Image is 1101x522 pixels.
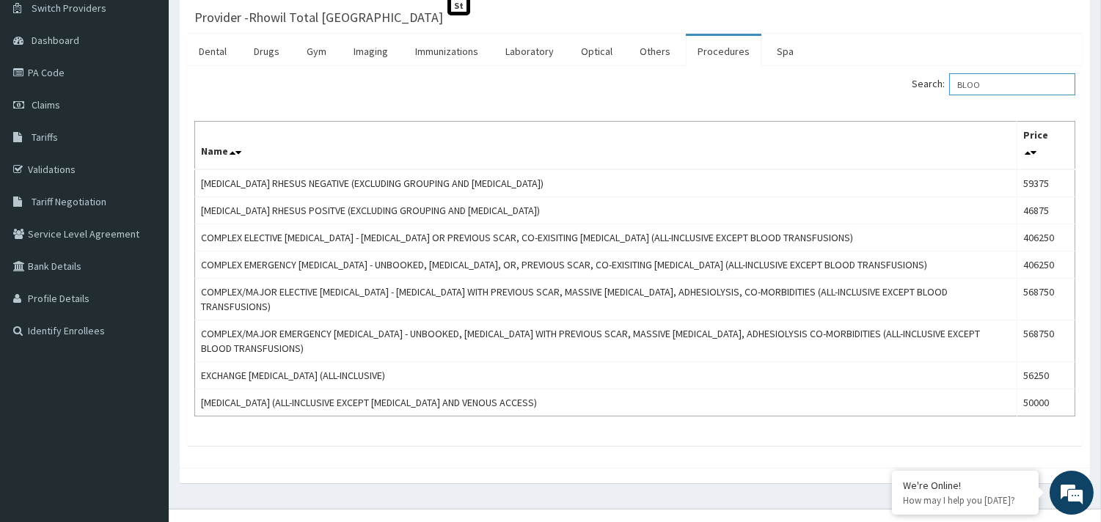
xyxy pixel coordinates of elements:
span: We're online! [85,163,202,312]
div: Chat with us now [76,82,246,101]
td: COMPLEX/MAJOR EMERGENCY [MEDICAL_DATA] - UNBOOKED, [MEDICAL_DATA] WITH PREVIOUS SCAR, MASSIVE [ME... [195,320,1017,362]
a: Gym [295,36,338,67]
th: Price [1017,122,1075,170]
span: Tariffs [32,130,58,144]
a: Imaging [342,36,400,67]
td: EXCHANGE [MEDICAL_DATA] (ALL-INCLUSIVE) [195,362,1017,389]
span: Switch Providers [32,1,106,15]
td: 568750 [1017,320,1075,362]
a: Others [628,36,682,67]
span: Dashboard [32,34,79,47]
a: Spa [765,36,805,67]
td: [MEDICAL_DATA] (ALL-INCLUSIVE EXCEPT [MEDICAL_DATA] AND VENOUS ACCESS) [195,389,1017,416]
td: COMPLEX EMERGENCY [MEDICAL_DATA] - UNBOOKED, [MEDICAL_DATA], OR, PREVIOUS SCAR, CO-EXISITING [MED... [195,251,1017,279]
td: 406250 [1017,224,1075,251]
a: Drugs [242,36,291,67]
div: We're Online! [903,479,1028,492]
td: [MEDICAL_DATA] RHESUS NEGATIVE (EXCLUDING GROUPING AND [MEDICAL_DATA]) [195,169,1017,197]
a: Laboratory [494,36,566,67]
label: Search: [912,73,1075,95]
td: COMPLEX/MAJOR ELECTIVE [MEDICAL_DATA] - [MEDICAL_DATA] WITH PREVIOUS SCAR, MASSIVE [MEDICAL_DATA]... [195,279,1017,320]
textarea: Type your message and hit 'Enter' [7,358,279,409]
td: 50000 [1017,389,1075,416]
h3: Provider - Rhowil Total [GEOGRAPHIC_DATA] [194,11,443,24]
th: Name [195,122,1017,170]
td: 46875 [1017,197,1075,224]
td: 59375 [1017,169,1075,197]
td: COMPLEX ELECTIVE [MEDICAL_DATA] - [MEDICAL_DATA] OR PREVIOUS SCAR, CO-EXISITING [MEDICAL_DATA] (A... [195,224,1017,251]
a: Dental [187,36,238,67]
a: Immunizations [403,36,490,67]
input: Search: [949,73,1075,95]
p: How may I help you today? [903,494,1028,507]
td: 568750 [1017,279,1075,320]
td: [MEDICAL_DATA] RHESUS POSITVE (EXCLUDING GROUPING AND [MEDICAL_DATA]) [195,197,1017,224]
td: 406250 [1017,251,1075,279]
div: Minimize live chat window [241,7,276,43]
a: Optical [569,36,624,67]
a: Procedures [686,36,761,67]
td: 56250 [1017,362,1075,389]
span: Tariff Negotiation [32,195,106,208]
img: d_794563401_company_1708531726252_794563401 [27,73,59,110]
span: Claims [32,98,60,111]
